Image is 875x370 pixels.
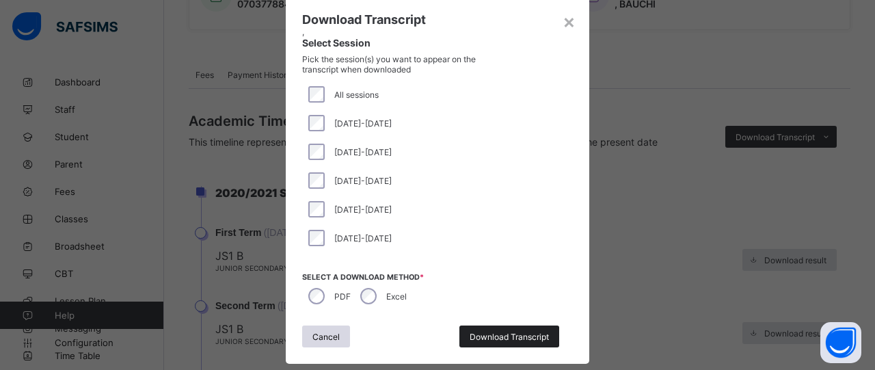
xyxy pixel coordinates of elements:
[334,291,351,302] label: PDF
[820,322,861,363] button: Open asap
[334,204,392,215] span: [DATE]-[DATE]
[302,273,573,282] span: Select a download method
[312,332,340,342] span: Cancel
[334,147,392,157] span: [DATE]-[DATE]
[563,10,576,33] div: ×
[470,332,549,342] span: Download Transcript
[302,54,485,75] span: Pick the session(s) you want to appear on the transcript when downloaded
[334,176,392,186] span: [DATE]-[DATE]
[386,291,407,302] label: Excel
[302,27,563,75] div: ,
[334,233,392,243] span: [DATE]-[DATE]
[302,37,563,49] span: Select Session
[302,12,426,27] span: Download Transcript
[334,118,392,129] span: [DATE]-[DATE]
[334,90,379,100] span: All sessions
